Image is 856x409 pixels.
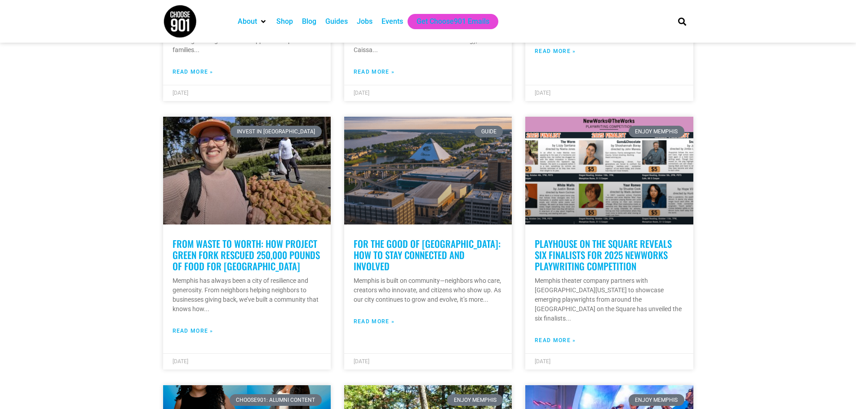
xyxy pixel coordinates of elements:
a: Shop [276,16,293,27]
p: Memphis has always been a city of resilience and generosity. From neighbors helping neighbors to ... [173,276,321,314]
span: [DATE] [354,90,369,96]
a: Read more about For the Good of Memphis: How to Stay Connected and Involved [354,317,395,325]
a: Read more about Playhouse on the Square Reveals Six Finalists for 2025 NewWorks Playwriting Compe... [535,336,576,344]
div: About [233,14,272,29]
a: Events [381,16,403,27]
a: Get Choose901 Emails [417,16,489,27]
a: About [238,16,257,27]
a: For the Good of [GEOGRAPHIC_DATA]: How to Stay Connected and Involved [354,237,501,273]
span: [DATE] [173,358,188,365]
a: Read more about Moms on a Mission: Honoring Lives, Healing Hearts, and Building Hope [173,68,213,76]
a: Read more about From waste to worth: How Project Green Fork rescued 250,000 pounds of food for Me... [173,327,213,335]
a: Guides [325,16,348,27]
span: [DATE] [354,358,369,365]
div: Search [674,14,689,29]
p: Memphis theater company partners with [GEOGRAPHIC_DATA][US_STATE] to showcase emerging playwright... [535,276,683,323]
div: Guide [475,126,503,137]
a: Read more about Memphis Business Gains National Recognition [354,68,395,76]
span: [DATE] [535,90,550,96]
div: Enjoy Memphis [447,394,503,406]
span: [DATE] [173,90,188,96]
nav: Main nav [233,14,663,29]
div: Enjoy Memphis [629,126,684,137]
a: Blog [302,16,316,27]
a: Jobs [357,16,373,27]
a: From waste to worth: How Project Green Fork rescued 250,000 pounds of food for [GEOGRAPHIC_DATA] [173,237,320,273]
p: Memphis is built on community—neighbors who care, creators who innovate, and citizens who show up... [354,276,502,304]
a: Read more about Free Movies in Memphis [535,47,576,55]
div: Enjoy Memphis [629,394,684,406]
span: [DATE] [535,358,550,365]
div: Choose901: Alumni Content [230,394,322,406]
div: Invest in [GEOGRAPHIC_DATA] [231,126,322,137]
a: Playhouse on the Square Reveals Six Finalists for 2025 NewWorks Playwriting Competition [535,237,672,273]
